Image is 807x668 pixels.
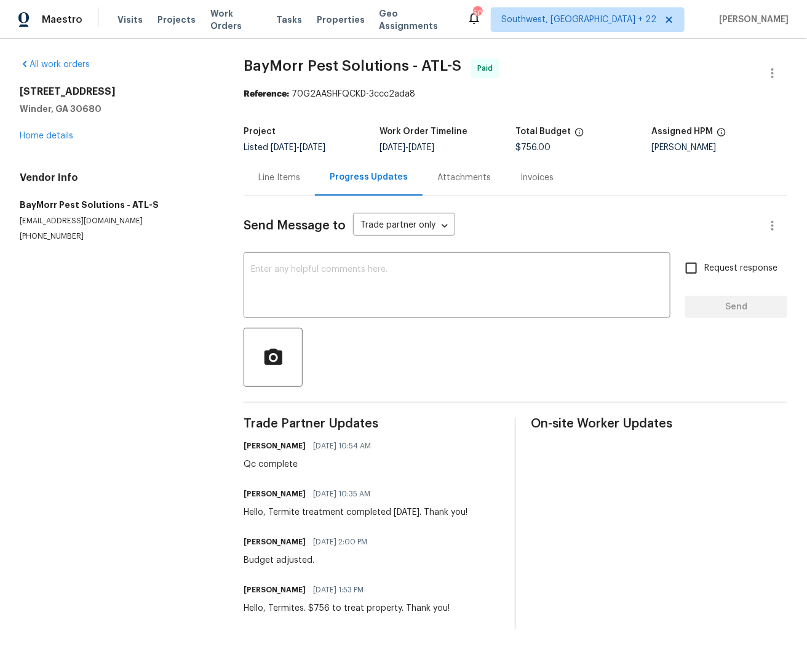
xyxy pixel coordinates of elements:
h6: [PERSON_NAME] [244,584,306,596]
span: The total cost of line items that have been proposed by Opendoor. This sum includes line items th... [574,127,584,143]
p: [EMAIL_ADDRESS][DOMAIN_NAME] [20,216,214,226]
span: Send Message to [244,220,346,232]
div: 508 [473,7,482,20]
span: Work Orders [210,7,261,32]
div: Budget adjusted. [244,554,375,567]
a: Home details [20,132,73,140]
h6: [PERSON_NAME] [244,440,306,452]
div: Hello, Termite treatment completed [DATE]. Thank you! [244,506,467,519]
div: Hello, Termites. $756 to treat property. Thank you! [244,602,450,614]
h2: [STREET_ADDRESS] [20,85,214,98]
span: - [271,143,325,152]
div: Invoices [520,172,554,184]
span: BayMorr Pest Solutions - ATL-S [244,58,461,73]
div: Trade partner only [353,216,455,236]
div: Progress Updates [330,171,408,183]
span: Geo Assignments [380,7,452,32]
span: [DATE] 10:35 AM [313,488,370,500]
span: $756.00 [515,143,551,152]
span: The hpm assigned to this work order. [717,127,726,143]
div: Qc complete [244,458,378,471]
h5: Work Order Timeline [380,127,467,136]
div: Attachments [437,172,491,184]
span: Visits [117,14,143,26]
div: Line Items [258,172,300,184]
span: Tasks [276,15,302,24]
p: [PHONE_NUMBER] [20,231,214,242]
span: Listed [244,143,325,152]
span: [DATE] [408,143,434,152]
a: All work orders [20,60,90,69]
span: [DATE] 1:53 PM [313,584,364,596]
span: - [380,143,434,152]
span: Paid [477,62,498,74]
h6: [PERSON_NAME] [244,488,306,500]
div: 70G2AASHFQCKD-3ccc2ada8 [244,88,787,100]
span: Properties [317,14,365,26]
span: [DATE] 2:00 PM [313,536,367,548]
b: Reference: [244,90,289,98]
span: Request response [704,262,777,275]
h5: Assigned HPM [651,127,713,136]
span: Trade Partner Updates [244,418,500,430]
span: [DATE] [380,143,405,152]
h5: BayMorr Pest Solutions - ATL-S [20,199,214,211]
h5: Project [244,127,276,136]
h5: Total Budget [515,127,571,136]
h5: Winder, GA 30680 [20,103,214,115]
span: Southwest, [GEOGRAPHIC_DATA] + 22 [501,14,656,26]
span: [DATE] 10:54 AM [313,440,371,452]
h4: Vendor Info [20,172,214,184]
span: On-site Worker Updates [531,418,787,430]
span: Maestro [42,14,82,26]
span: [DATE] [300,143,325,152]
h6: [PERSON_NAME] [244,536,306,548]
span: [PERSON_NAME] [714,14,789,26]
span: [DATE] [271,143,296,152]
div: [PERSON_NAME] [651,143,787,152]
span: Projects [157,14,196,26]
